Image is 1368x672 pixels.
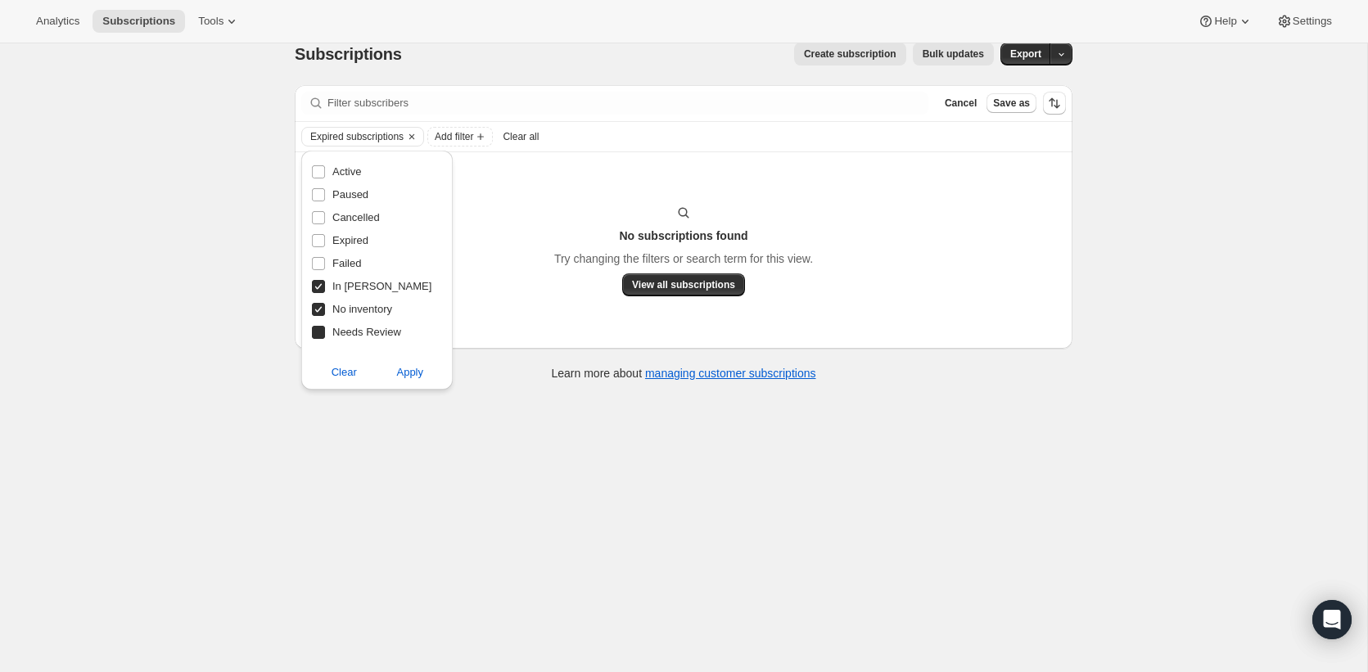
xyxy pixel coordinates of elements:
button: Clear all [496,127,545,147]
span: Active [332,165,361,178]
span: Create subscription [804,47,896,61]
div: Open Intercom Messenger [1312,600,1352,639]
button: Add filter [427,127,493,147]
button: Cancel [938,93,983,113]
input: Filter subscribers [327,92,928,115]
button: Expired subscriptions [302,128,404,146]
button: Subscriptions [93,10,185,33]
button: Analytics [26,10,89,33]
button: Clear subscription status filter [301,359,387,386]
span: Analytics [36,15,79,28]
span: Bulk updates [923,47,984,61]
button: Sort the results [1043,92,1066,115]
span: Clear [332,364,357,381]
button: View all subscriptions [622,273,745,296]
span: Tools [198,15,223,28]
span: Needs Review [332,326,401,338]
span: Apply [396,364,423,381]
span: No inventory [332,303,392,315]
span: Clear all [503,130,539,143]
p: Learn more about [552,365,816,381]
span: Expired [332,234,368,246]
span: Cancelled [332,211,380,223]
span: View all subscriptions [632,278,735,291]
span: Failed [332,257,361,269]
span: Cancel [945,97,977,110]
button: Clear [404,128,420,146]
a: managing customer subscriptions [645,367,816,380]
span: Add filter [435,130,473,143]
h3: No subscriptions found [619,228,747,244]
button: Apply subscription status filter [368,359,454,386]
button: Export [1000,43,1051,65]
span: Paused [332,188,368,201]
button: Settings [1266,10,1342,33]
p: Try changing the filters or search term for this view. [554,250,813,267]
span: Expired subscriptions [310,130,404,143]
button: Tools [188,10,250,33]
span: Subscriptions [295,45,402,63]
button: Help [1188,10,1262,33]
span: Save as [993,97,1030,110]
span: Subscriptions [102,15,175,28]
button: Save as [986,93,1036,113]
button: Bulk updates [913,43,994,65]
span: Help [1214,15,1236,28]
span: In [PERSON_NAME] [332,280,431,292]
span: Export [1010,47,1041,61]
button: Create subscription [794,43,906,65]
span: Settings [1293,15,1332,28]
